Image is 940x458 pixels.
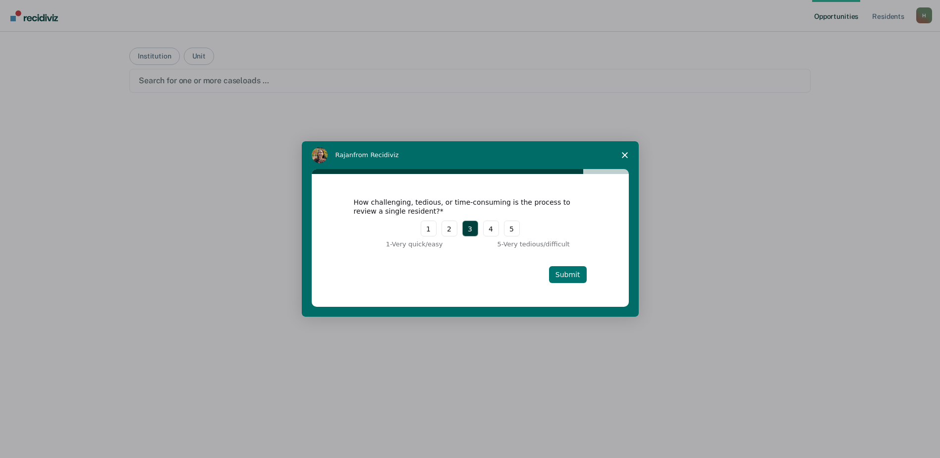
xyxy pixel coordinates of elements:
div: 1 - Very quick/easy [354,239,443,249]
button: 1 [421,221,437,236]
span: Close survey [611,141,639,169]
button: 5 [504,221,520,236]
span: Rajan [335,151,354,159]
button: 3 [462,221,478,236]
button: Submit [549,266,587,283]
button: 2 [442,221,457,236]
div: 5 - Very tedious/difficult [498,239,587,249]
button: 4 [483,221,499,236]
span: from Recidiviz [353,151,399,159]
div: How challenging, tedious, or time-consuming is the process to review a single resident? [354,198,572,216]
img: Profile image for Rajan [312,147,328,163]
